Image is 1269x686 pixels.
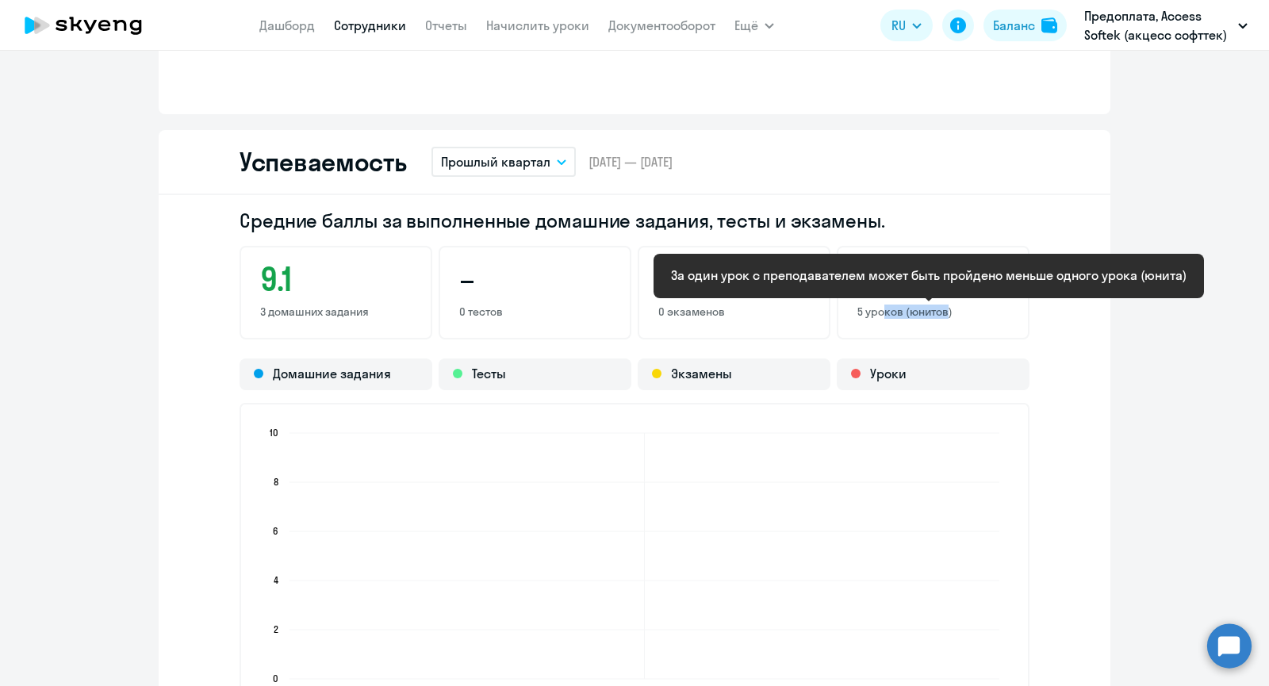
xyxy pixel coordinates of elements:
[880,10,933,41] button: RU
[259,17,315,33] a: Дашборд
[983,10,1067,41] button: Балансbalance
[891,16,906,35] span: RU
[270,427,278,439] text: 10
[638,358,830,390] div: Экзамены
[260,305,412,319] p: 3 домашних задания
[274,476,278,488] text: 8
[734,16,758,35] span: Ещё
[671,266,1187,285] div: За один урок с преподавателем может быть пройдено меньше одного урока (юнита)
[273,525,278,537] text: 6
[993,16,1035,35] div: Баланс
[1084,6,1232,44] p: Предоплата, Access Softek (акцесс софттек)
[274,574,278,586] text: 4
[734,10,774,41] button: Ещё
[857,305,1009,319] p: 5 уроков (юнитов)
[486,17,589,33] a: Начислить уроки
[274,623,278,635] text: 2
[608,17,715,33] a: Документооборот
[441,152,550,171] p: Прошлый квартал
[459,260,611,298] h3: –
[240,358,432,390] div: Домашние задания
[425,17,467,33] a: Отчеты
[439,358,631,390] div: Тесты
[658,260,810,298] h3: –
[260,260,412,298] h3: 9.1
[857,260,1009,298] h3: 9
[837,358,1029,390] div: Уроки
[334,17,406,33] a: Сотрудники
[240,146,406,178] h2: Успеваемость
[1076,6,1256,44] button: Предоплата, Access Softek (акцесс софттек)
[658,305,810,319] p: 0 экзаменов
[1041,17,1057,33] img: balance
[431,147,576,177] button: Прошлый квартал
[240,208,1029,233] h2: Средние баллы за выполненные домашние задания, тесты и экзамены.
[273,673,278,684] text: 0
[588,153,673,171] span: [DATE] — [DATE]
[459,305,611,319] p: 0 тестов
